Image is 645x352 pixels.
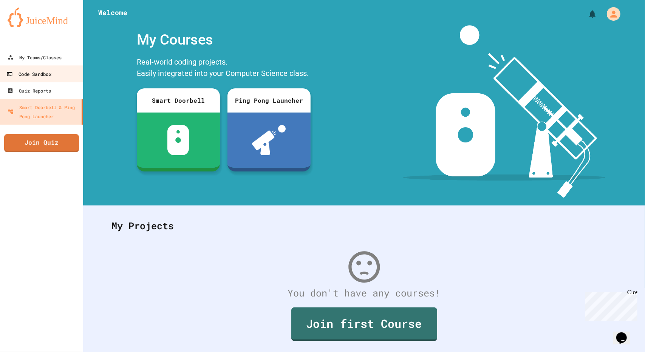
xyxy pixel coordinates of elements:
[291,307,437,341] a: Join first Course
[7,86,51,95] div: Quiz Reports
[227,88,311,113] div: Ping Pong Launcher
[403,25,606,198] img: banner-image-my-projects.png
[8,53,62,62] div: My Teams/Classes
[613,322,637,344] iframe: chat widget
[4,134,79,152] a: Join Quiz
[599,5,622,23] div: My Account
[167,125,189,155] img: sdb-white.svg
[6,69,51,79] div: Code Sandbox
[133,54,314,83] div: Real-world coding projects. Easily integrated into your Computer Science class.
[104,286,624,300] div: You don't have any courses!
[3,3,52,48] div: Chat with us now!Close
[582,289,637,321] iframe: chat widget
[104,211,624,241] div: My Projects
[137,88,220,113] div: Smart Doorbell
[8,103,79,121] div: Smart Doorbell & Ping Pong Launcher
[133,25,314,54] div: My Courses
[252,125,286,155] img: ppl-with-ball.png
[8,8,76,27] img: logo-orange.svg
[574,8,599,20] div: My Notifications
